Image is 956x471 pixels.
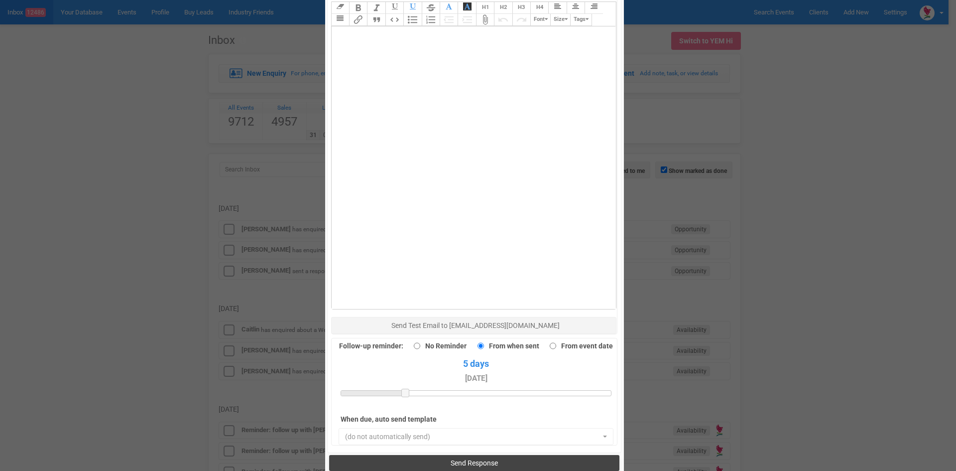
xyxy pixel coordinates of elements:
[494,2,512,14] button: Heading 2
[494,14,512,26] button: Undo
[345,432,601,442] span: (do not automatically send)
[465,374,487,383] small: [DATE]
[331,14,349,26] button: Align Justified
[385,2,403,14] button: Underline
[451,459,498,467] span: Send Response
[367,2,385,14] button: Italic
[339,339,403,353] label: Follow-up reminder:
[567,2,585,14] button: Align Center
[550,14,570,26] button: Size
[403,2,421,14] button: Underline Colour
[440,14,458,26] button: Decrease Level
[422,14,440,26] button: Numbers
[341,412,480,426] label: When due, auto send template
[403,14,421,26] button: Bullets
[349,2,367,14] button: Bold
[458,2,476,14] button: Font Background
[476,14,494,26] button: Attach Files
[548,2,566,14] button: Align Left
[570,14,592,26] button: Tags
[349,14,367,26] button: Link
[512,2,530,14] button: Heading 3
[341,357,611,385] span: 5 days
[500,4,507,10] span: H2
[409,339,467,353] label: No Reminder
[458,14,476,26] button: Increase Level
[530,14,550,26] button: Font
[536,4,543,10] span: H4
[476,2,494,14] button: Heading 1
[367,14,385,26] button: Quote
[440,2,458,14] button: Font Colour
[391,321,560,329] span: Send Test Email to [EMAIL_ADDRESS][DOMAIN_NAME]
[473,339,539,353] label: From when sent
[385,14,403,26] button: Code
[482,4,489,10] span: H1
[545,339,613,353] label: From event date
[585,2,602,14] button: Align Right
[331,2,349,14] button: Clear Formatting at cursor
[422,2,440,14] button: Strikethrough
[518,4,525,10] span: H3
[512,14,530,26] button: Redo
[530,2,548,14] button: Heading 4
